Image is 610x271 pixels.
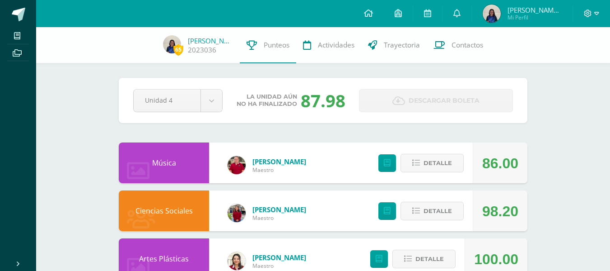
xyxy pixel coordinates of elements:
div: Ciencias Sociales [119,190,209,231]
a: [PERSON_NAME] [252,253,306,262]
img: 7947534db6ccf4a506b85fa3326511af.png [228,156,246,174]
a: Punteos [240,27,296,63]
a: [PERSON_NAME] [252,157,306,166]
span: 65 [173,44,183,55]
span: Descargar boleta [409,90,480,112]
div: Música [119,143,209,183]
div: 86.00 [482,143,518,184]
a: Trayectoria [361,27,427,63]
span: Detalle [424,203,452,219]
img: 2704aaa29d1fe1aee5d09515aa75023f.png [163,35,181,53]
span: Mi Perfil [508,14,562,21]
div: 98.20 [482,191,518,232]
span: Maestro [252,214,306,222]
span: Punteos [264,40,289,50]
a: Unidad 4 [134,90,222,112]
a: [PERSON_NAME] [252,205,306,214]
span: [PERSON_NAME] [PERSON_NAME] [PERSON_NAME] Alexia [508,5,562,14]
button: Detalle [400,202,464,220]
span: Unidad 4 [145,90,189,111]
span: Actividades [318,40,354,50]
span: Detalle [424,155,452,171]
img: 2704aaa29d1fe1aee5d09515aa75023f.png [483,5,501,23]
button: Detalle [392,250,456,268]
span: Maestro [252,262,306,270]
a: 2023036 [188,45,216,55]
span: Maestro [252,166,306,174]
a: Contactos [427,27,490,63]
a: Actividades [296,27,361,63]
span: Trayectoria [384,40,420,50]
img: e1f0730b59be0d440f55fb027c9eff26.png [228,204,246,222]
div: 87.98 [301,89,345,112]
span: Contactos [452,40,483,50]
span: Detalle [415,251,444,267]
img: 08cdfe488ee6e762f49c3a355c2599e7.png [228,252,246,270]
button: Detalle [400,154,464,172]
a: [PERSON_NAME] [188,36,233,45]
span: La unidad aún no ha finalizado [237,93,297,108]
